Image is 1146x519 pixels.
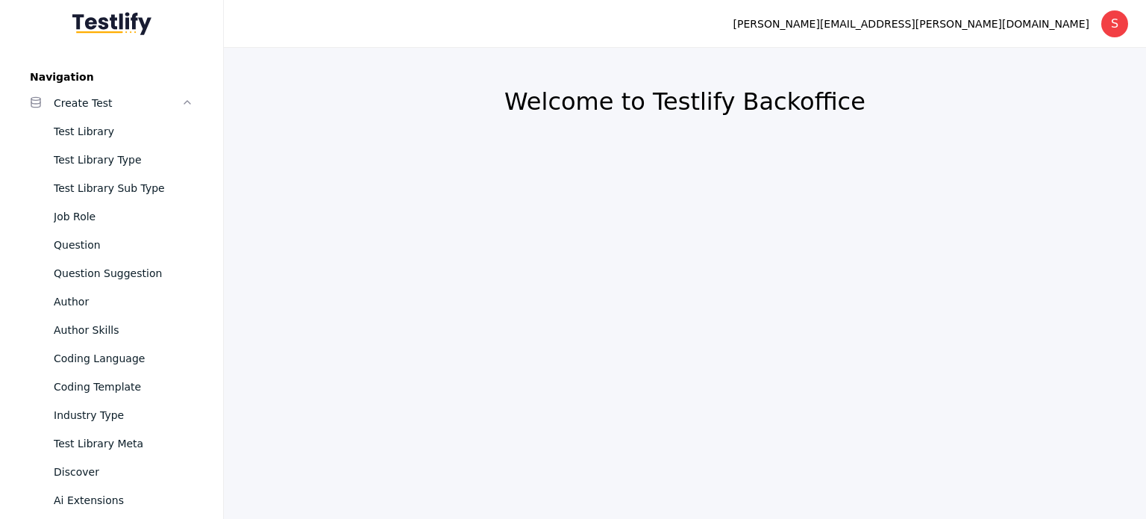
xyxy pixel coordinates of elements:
[54,236,193,254] div: Question
[54,264,193,282] div: Question Suggestion
[54,378,193,396] div: Coding Template
[1101,10,1128,37] div: S
[54,179,193,197] div: Test Library Sub Type
[18,288,205,316] a: Author
[54,94,181,112] div: Create Test
[54,349,193,367] div: Coding Language
[18,202,205,231] a: Job Role
[54,321,193,339] div: Author Skills
[18,316,205,344] a: Author Skills
[18,401,205,429] a: Industry Type
[18,429,205,458] a: Test Library Meta
[54,208,193,226] div: Job Role
[18,458,205,486] a: Discover
[54,122,193,140] div: Test Library
[54,293,193,311] div: Author
[18,117,205,146] a: Test Library
[54,463,193,481] div: Discover
[18,373,205,401] a: Coding Template
[18,486,205,515] a: Ai Extensions
[260,87,1110,116] h2: Welcome to Testlify Backoffice
[18,71,205,83] label: Navigation
[54,406,193,424] div: Industry Type
[18,259,205,288] a: Question Suggestion
[54,491,193,509] div: Ai Extensions
[18,231,205,259] a: Question
[18,174,205,202] a: Test Library Sub Type
[733,15,1089,33] div: [PERSON_NAME][EMAIL_ADDRESS][PERSON_NAME][DOMAIN_NAME]
[54,435,193,453] div: Test Library Meta
[18,344,205,373] a: Coding Language
[72,12,151,35] img: Testlify - Backoffice
[18,146,205,174] a: Test Library Type
[54,151,193,169] div: Test Library Type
